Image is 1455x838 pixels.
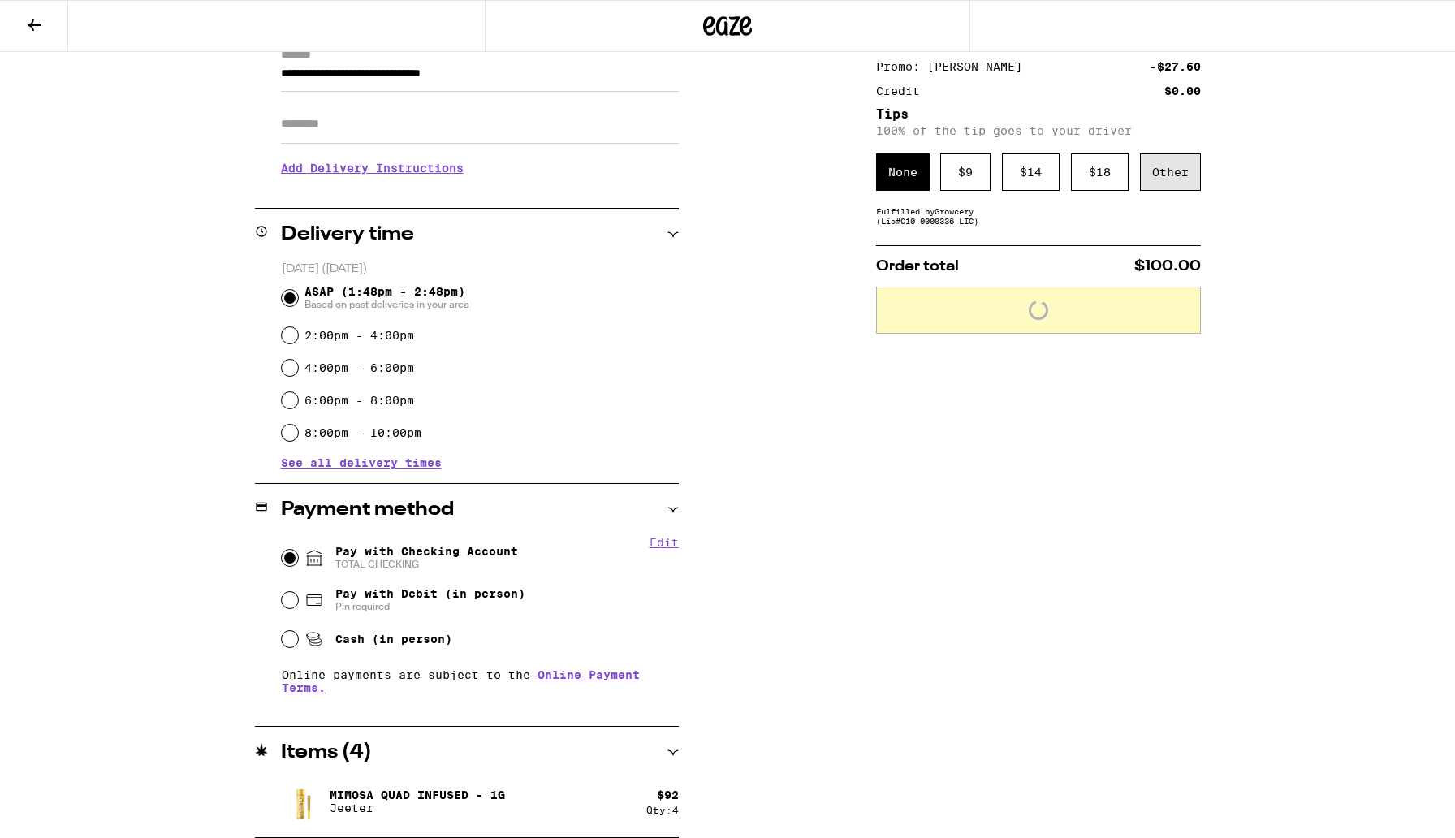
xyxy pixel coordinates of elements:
[330,801,505,814] p: Jeeter
[646,805,679,815] div: Qty: 4
[1140,153,1201,191] div: Other
[1002,153,1060,191] div: $ 14
[304,394,414,407] label: 6:00pm - 8:00pm
[281,187,679,200] p: We'll contact you at [PHONE_NUMBER] when we arrive
[1150,61,1201,72] div: -$27.60
[10,11,117,24] span: Hi. Need any help?
[876,124,1201,137] p: 100% of the tip goes to your driver
[876,85,931,97] div: Credit
[281,457,442,469] button: See all delivery times
[282,668,640,694] a: Online Payment Terms.
[304,426,421,439] label: 8:00pm - 10:00pm
[330,788,505,801] p: Mimosa Quad Infused - 1g
[876,259,959,274] span: Order total
[876,61,1034,72] div: Promo: [PERSON_NAME]
[304,329,414,342] label: 2:00pm - 4:00pm
[876,108,1201,121] h5: Tips
[335,558,518,571] span: TOTAL CHECKING
[1134,259,1201,274] span: $100.00
[282,261,679,277] p: [DATE] ([DATE])
[335,587,525,600] span: Pay with Debit (in person)
[650,536,679,549] button: Edit
[1164,85,1201,97] div: $0.00
[335,545,518,571] span: Pay with Checking Account
[304,298,469,311] span: Based on past deliveries in your area
[304,285,469,311] span: ASAP (1:48pm - 2:48pm)
[940,153,991,191] div: $ 9
[281,149,679,187] h3: Add Delivery Instructions
[1071,153,1129,191] div: $ 18
[876,153,930,191] div: None
[281,743,372,762] h2: Items ( 4 )
[282,668,679,694] p: Online payments are subject to the
[281,225,414,244] h2: Delivery time
[335,600,525,613] span: Pin required
[657,788,679,801] div: $ 92
[335,633,452,646] span: Cash (in person)
[281,500,454,520] h2: Payment method
[304,361,414,374] label: 4:00pm - 6:00pm
[876,206,1201,226] div: Fulfilled by Growcery (Lic# C10-0000336-LIC )
[281,779,326,824] img: Mimosa Quad Infused - 1g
